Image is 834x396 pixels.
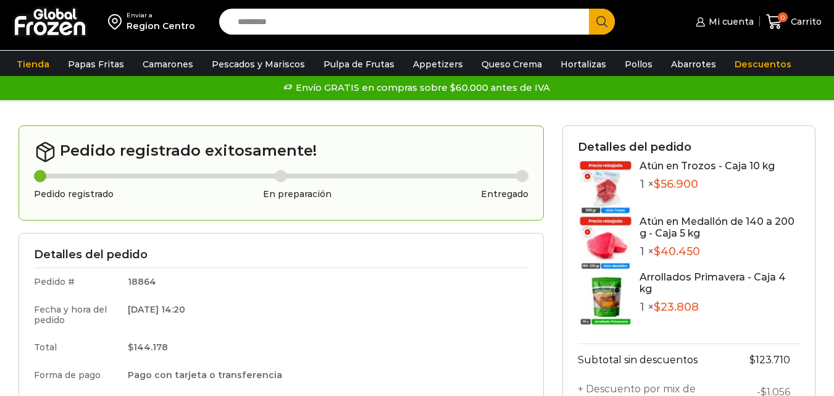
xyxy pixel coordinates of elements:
a: Arrollados Primavera - Caja 4 kg [640,271,786,295]
a: Atún en Medallón de 140 a 200 g - Caja 5 kg [640,216,794,239]
a: Camarones [136,53,199,76]
a: Pulpa de Frutas [317,53,401,76]
a: Mi cuenta [693,9,753,34]
h3: Detalles del pedido [34,248,528,262]
img: address-field-icon.svg [108,11,127,32]
a: Pescados y Mariscos [206,53,311,76]
a: Papas Fritas [62,53,130,76]
p: 1 × [640,301,800,314]
bdi: 23.808 [654,300,699,314]
span: $ [749,354,756,366]
span: Carrito [788,15,822,28]
span: $ [654,177,661,191]
a: Atún en Trozos - Caja 10 kg [640,160,775,172]
button: Search button [589,9,615,35]
span: $ [128,342,133,353]
td: [DATE] 14:20 [119,296,528,334]
td: Fecha y hora del pedido [34,296,119,334]
h3: Detalles del pedido [578,141,800,154]
a: Descuentos [728,53,798,76]
span: Mi cuenta [706,15,754,28]
h3: Pedido registrado [34,189,114,200]
p: 1 × [640,178,775,192]
h3: En preparación [263,189,332,200]
td: Pago con tarjeta o transferencia [119,361,528,389]
a: 0 Carrito [766,7,822,36]
div: Enviar a [127,11,195,20]
span: 0 [778,12,788,22]
h3: Entregado [481,189,528,200]
a: Tienda [10,53,56,76]
a: Queso Crema [475,53,548,76]
a: Appetizers [407,53,469,76]
a: Abarrotes [665,53,722,76]
span: $ [654,245,661,258]
p: 1 × [640,245,800,259]
span: $ [654,300,661,314]
bdi: 123.710 [749,354,790,366]
h2: Pedido registrado exitosamente! [34,141,528,163]
a: Hortalizas [554,53,612,76]
th: Subtotal sin descuentos [578,344,735,376]
bdi: 40.450 [654,245,700,258]
td: Forma de pago [34,361,119,389]
td: 18864 [119,268,528,296]
a: Pollos [619,53,659,76]
div: Region Centro [127,20,195,32]
bdi: 144.178 [128,342,168,353]
bdi: 56.900 [654,177,698,191]
td: Total [34,334,119,361]
td: Pedido # [34,268,119,296]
